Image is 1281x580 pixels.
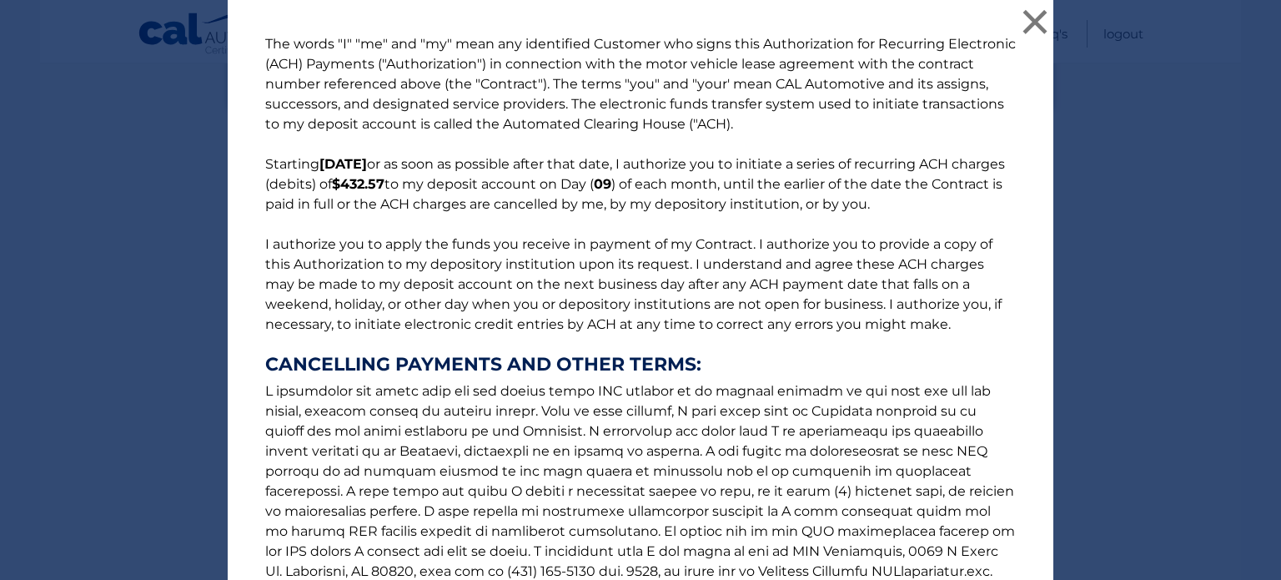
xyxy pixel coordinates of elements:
strong: CANCELLING PAYMENTS AND OTHER TERMS: [265,355,1016,375]
b: [DATE] [319,156,367,172]
b: 09 [594,176,611,192]
button: × [1018,5,1052,38]
b: $432.57 [332,176,384,192]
